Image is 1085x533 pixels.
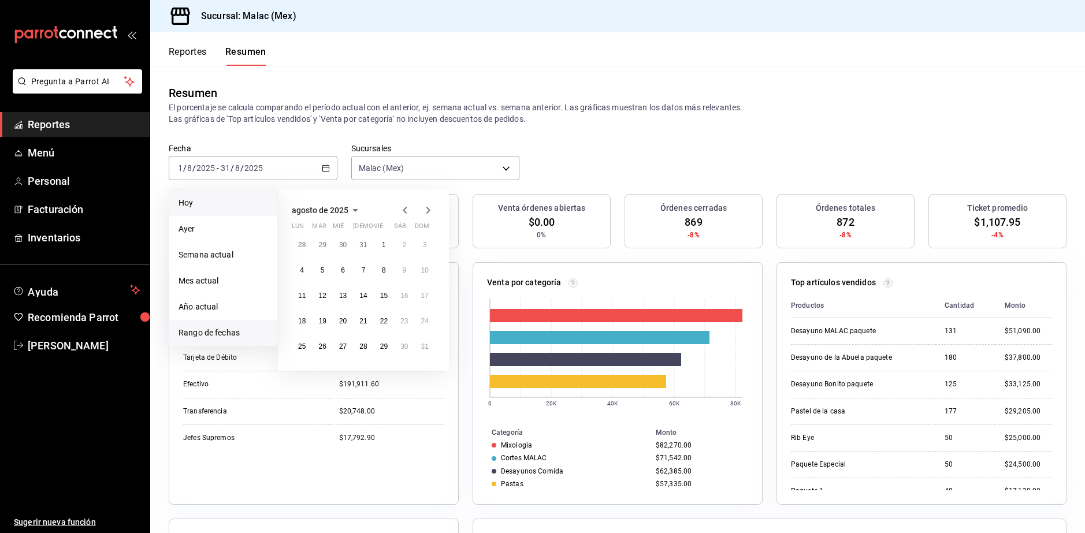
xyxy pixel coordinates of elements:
span: Reportes [28,117,140,132]
h3: Órdenes cerradas [660,202,727,214]
div: navigation tabs [169,46,266,66]
text: 20K [546,400,557,407]
abbr: 28 de julio de 2025 [298,241,306,249]
h3: Ticket promedio [967,202,1028,214]
div: 50 [945,460,986,469]
th: Monto [995,293,1052,318]
label: Sucursales [351,144,520,152]
div: $17,130.00 [1005,486,1052,496]
div: Paquete 1 [791,486,906,496]
div: Pastel de la casa [791,407,906,416]
button: 3 de agosto de 2025 [415,234,435,255]
abbr: 12 de agosto de 2025 [318,292,326,300]
button: 1 de agosto de 2025 [374,234,394,255]
input: -- [235,163,240,173]
abbr: 19 de agosto de 2025 [318,317,326,325]
abbr: 5 de agosto de 2025 [321,266,325,274]
button: 20 de agosto de 2025 [333,311,353,331]
span: Facturación [28,202,140,217]
span: - [217,163,219,173]
button: 22 de agosto de 2025 [374,311,394,331]
span: Ayer [179,223,268,235]
abbr: 16 de agosto de 2025 [400,292,408,300]
div: 177 [945,407,986,416]
div: Tarjeta de Débito [183,353,299,363]
div: $33,125.00 [1005,379,1052,389]
th: Categoría [473,426,651,439]
button: 24 de agosto de 2025 [415,311,435,331]
input: -- [187,163,192,173]
span: -8% [688,230,699,240]
p: El porcentaje se calcula comparando el período actual con el anterior, ej. semana actual vs. sema... [169,102,1067,125]
div: 180 [945,353,986,363]
span: Mes actual [179,275,268,287]
div: Resumen [169,84,217,102]
button: 26 de agosto de 2025 [312,336,332,357]
button: 31 de agosto de 2025 [415,336,435,357]
span: Pregunta a Parrot AI [31,76,124,88]
div: Desayuno MALAC paquete [791,326,906,336]
span: 0% [537,230,546,240]
abbr: 30 de julio de 2025 [339,241,347,249]
div: Rib Eye [791,433,906,443]
div: Paquete Especial [791,460,906,469]
button: 18 de agosto de 2025 [292,311,312,331]
abbr: viernes [374,222,383,234]
abbr: 13 de agosto de 2025 [339,292,347,300]
div: 125 [945,379,986,389]
span: Menú [28,145,140,161]
div: Pastas [501,480,523,488]
text: 0 [488,400,492,407]
div: Transferencia [183,407,299,416]
abbr: 1 de agosto de 2025 [382,241,386,249]
input: -- [177,163,183,173]
abbr: 26 de agosto de 2025 [318,342,326,351]
button: 23 de agosto de 2025 [394,311,414,331]
button: 19 de agosto de 2025 [312,311,332,331]
div: Desayuno Bonito paquete [791,379,906,389]
th: Cantidad [935,293,995,318]
span: Sugerir nueva función [14,516,140,528]
abbr: 29 de julio de 2025 [318,241,326,249]
abbr: 4 de agosto de 2025 [300,266,304,274]
span: / [231,163,234,173]
div: $29,205.00 [1005,407,1052,416]
span: $1,107.95 [974,214,1020,230]
button: 12 de agosto de 2025 [312,285,332,306]
button: 8 de agosto de 2025 [374,260,394,281]
button: 5 de agosto de 2025 [312,260,332,281]
span: Inventarios [28,230,140,245]
span: Ayuda [28,283,125,297]
abbr: 2 de agosto de 2025 [402,241,406,249]
abbr: 10 de agosto de 2025 [421,266,429,274]
abbr: 6 de agosto de 2025 [341,266,345,274]
span: -4% [991,230,1003,240]
text: 60K [669,400,680,407]
div: $20,748.00 [339,407,444,416]
div: $51,090.00 [1005,326,1052,336]
span: Rango de fechas [179,327,268,339]
div: $62,385.00 [656,467,744,475]
button: 28 de julio de 2025 [292,234,312,255]
h3: Órdenes totales [816,202,876,214]
h3: Sucursal: Malac (Mex) [192,9,296,23]
button: 4 de agosto de 2025 [292,260,312,281]
span: / [240,163,244,173]
button: open_drawer_menu [127,30,136,39]
th: Productos [791,293,935,318]
span: Hoy [179,197,268,209]
div: $57,335.00 [656,480,744,488]
abbr: 3 de agosto de 2025 [423,241,427,249]
span: Recomienda Parrot [28,310,140,325]
div: $24,500.00 [1005,460,1052,469]
abbr: 11 de agosto de 2025 [298,292,306,300]
abbr: 14 de agosto de 2025 [359,292,367,300]
button: 31 de julio de 2025 [353,234,373,255]
span: Malac (Mex) [359,162,404,174]
abbr: martes [312,222,326,234]
abbr: 15 de agosto de 2025 [380,292,388,300]
abbr: 17 de agosto de 2025 [421,292,429,300]
button: 21 de agosto de 2025 [353,311,373,331]
abbr: 29 de agosto de 2025 [380,342,388,351]
h3: Venta órdenes abiertas [498,202,586,214]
